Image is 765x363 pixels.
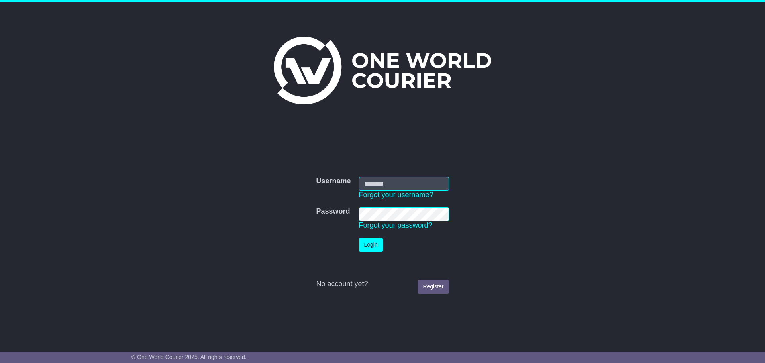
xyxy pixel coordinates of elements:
a: Forgot your username? [359,191,433,199]
label: Username [316,177,351,186]
a: Forgot your password? [359,221,432,229]
div: No account yet? [316,280,449,288]
a: Register [418,280,449,294]
label: Password [316,207,350,216]
img: One World [274,37,491,104]
button: Login [359,238,383,252]
span: © One World Courier 2025. All rights reserved. [131,354,247,360]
